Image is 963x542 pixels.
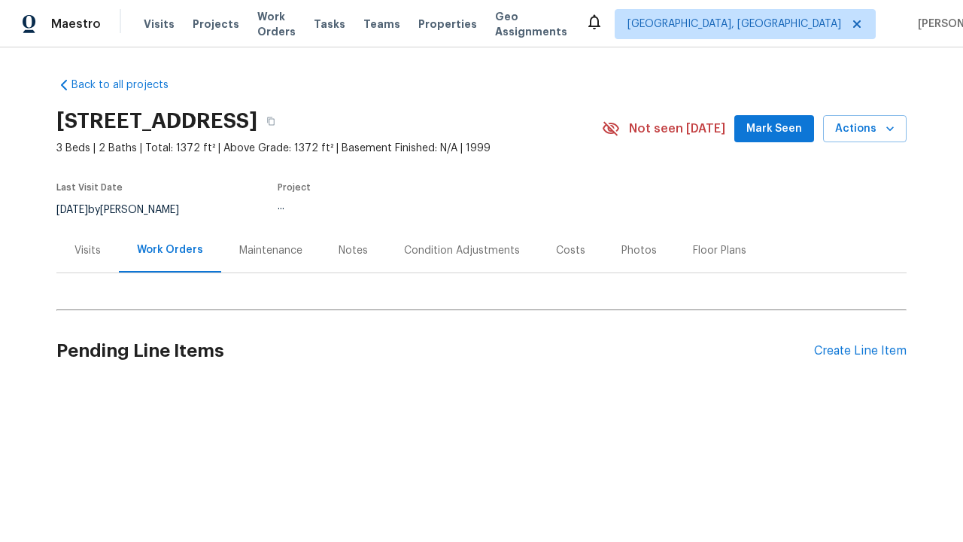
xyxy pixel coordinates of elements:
[56,183,123,192] span: Last Visit Date
[74,243,101,258] div: Visits
[627,17,841,32] span: [GEOGRAPHIC_DATA], [GEOGRAPHIC_DATA]
[56,141,602,156] span: 3 Beds | 2 Baths | Total: 1372 ft² | Above Grade: 1372 ft² | Basement Finished: N/A | 1999
[278,183,311,192] span: Project
[621,243,657,258] div: Photos
[314,19,345,29] span: Tasks
[556,243,585,258] div: Costs
[239,243,302,258] div: Maintenance
[257,9,296,39] span: Work Orders
[278,201,567,212] div: ...
[746,120,802,139] span: Mark Seen
[193,17,239,32] span: Projects
[814,344,907,358] div: Create Line Item
[56,201,197,219] div: by [PERSON_NAME]
[144,17,175,32] span: Visits
[693,243,746,258] div: Floor Plans
[56,114,257,129] h2: [STREET_ADDRESS]
[339,243,368,258] div: Notes
[257,108,284,135] button: Copy Address
[404,243,520,258] div: Condition Adjustments
[137,242,203,257] div: Work Orders
[823,115,907,143] button: Actions
[56,316,814,386] h2: Pending Line Items
[418,17,477,32] span: Properties
[363,17,400,32] span: Teams
[51,17,101,32] span: Maestro
[629,121,725,136] span: Not seen [DATE]
[56,205,88,215] span: [DATE]
[835,120,895,139] span: Actions
[734,115,814,143] button: Mark Seen
[56,78,201,93] a: Back to all projects
[495,9,567,39] span: Geo Assignments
